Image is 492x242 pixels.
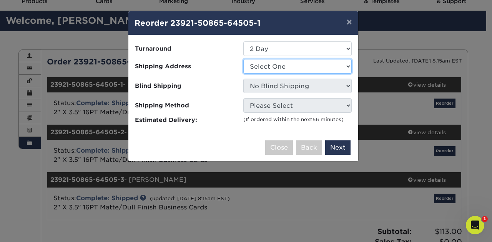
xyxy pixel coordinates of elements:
span: Shipping Address [135,62,238,71]
button: Back [296,140,322,155]
span: Turnaround [135,44,238,53]
span: Estimated Delivery: [135,116,238,125]
iframe: Intercom live chat [466,216,484,234]
h4: Reorder 23921-50865-64505-1 [135,17,352,29]
span: 56 minutes [312,117,341,122]
button: Next [325,140,351,155]
button: × [340,11,358,33]
span: 1 [482,216,488,222]
div: (If ordered within the next ) [243,116,352,123]
span: Shipping Method [135,101,238,110]
span: Blind Shipping [135,82,238,91]
button: Close [265,140,293,155]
